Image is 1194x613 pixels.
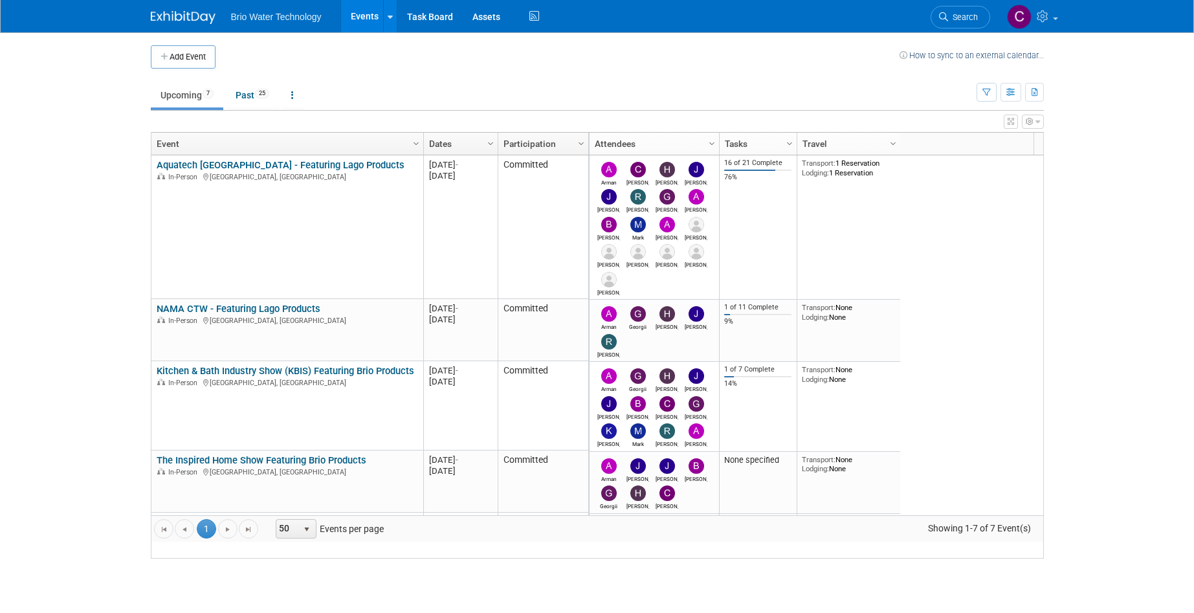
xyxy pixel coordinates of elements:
span: 1 [197,519,216,539]
div: James Park [597,205,620,213]
div: Ryan McMillin [626,205,649,213]
img: Lisset Aldrete [659,244,675,260]
img: James Park [601,189,617,205]
div: Omar Chavez [685,260,707,268]
div: Kimberly Alegria [597,439,620,447]
div: [GEOGRAPHIC_DATA], [GEOGRAPHIC_DATA] [157,171,417,182]
img: Harry Mesak [630,485,646,501]
img: Harry Mesak [659,368,675,384]
img: Ryan McMillin [659,423,675,439]
img: Ryan McMillin [601,334,617,350]
div: Mark Melkonian [626,232,649,241]
a: NAMA CTW - Featuring Lago Products [157,303,320,315]
img: James Kang [689,162,704,177]
img: James Kang [689,306,704,322]
td: Committed [498,155,588,299]
span: - [456,160,458,170]
div: Cynthia Mendoza [626,177,649,186]
div: James Park [597,412,620,420]
div: Mark Melkonian [626,439,649,447]
span: 25 [255,89,269,98]
img: Brandye Gahagan [630,396,646,412]
div: [DATE] [429,365,492,376]
span: - [456,455,458,465]
div: James Kang [685,384,707,392]
span: - [456,304,458,313]
a: Go to the previous page [175,519,194,539]
span: In-Person [168,379,201,387]
td: Committed [498,451,588,513]
a: The Inspired Home Show Featuring Brio Products [157,454,366,466]
img: Arman Melkonian [601,162,617,177]
span: Lodging: [802,375,829,384]
span: Transport: [802,159,835,168]
img: ExhibitDay [151,11,216,24]
img: James Kang [630,458,646,474]
td: Committed [498,361,588,451]
span: Column Settings [576,139,586,149]
img: Ryan McMillin [630,189,646,205]
span: Brio Water Technology [231,12,322,22]
span: Column Settings [485,139,496,149]
span: Go to the last page [243,524,254,535]
img: In-Person Event [157,468,165,474]
span: Column Settings [784,139,795,149]
img: Arman Melkonian [601,458,617,474]
div: Georgii Tsatrian [626,322,649,330]
a: Search [931,6,990,28]
div: James Kang [685,177,707,186]
div: 14% [724,379,791,388]
a: Dates [429,133,489,155]
span: Go to the first page [159,524,169,535]
img: Ernesto Esteban Kokovic [689,217,704,232]
img: Walter Westphal [601,272,617,287]
div: Angela Moyano [685,205,707,213]
div: [DATE] [429,454,492,465]
img: James Kang [689,368,704,384]
div: None None [802,365,895,384]
div: James Kang [685,322,707,330]
span: Showing 1-7 of 7 Event(s) [916,519,1043,537]
a: Go to the next page [218,519,238,539]
div: 16 of 21 Complete [724,159,791,168]
span: In-Person [168,173,201,181]
a: Aquatech [GEOGRAPHIC_DATA] - Featuring Lago Products [157,159,404,171]
div: Georgii Tsatrian [597,501,620,509]
img: Giancarlo Barzotti [659,189,675,205]
div: Arman Melkonian [597,384,620,392]
img: Arturo Martinovich [659,217,675,232]
img: Giancarlo Barzotti [689,396,704,412]
img: Cynthia Mendoza [1007,5,1032,29]
div: 1 Reservation 1 Reservation [802,159,895,177]
div: Cynthia Mendoza [656,501,678,509]
div: Arturo Martinovich [656,232,678,241]
a: Tasks [725,133,788,155]
img: In-Person Event [157,173,165,179]
div: [GEOGRAPHIC_DATA], [GEOGRAPHIC_DATA] [157,315,417,326]
span: Lodging: [802,168,829,177]
img: Georgii Tsatrian [601,485,617,501]
span: In-Person [168,317,201,325]
img: Brandye Gahagan [601,217,617,232]
div: 9% [724,317,791,326]
span: Transport: [802,365,835,374]
span: Column Settings [411,139,421,149]
div: Arman Melkonian [597,322,620,330]
div: Harry Mesak [656,177,678,186]
a: Column Settings [782,133,797,152]
span: Column Settings [707,139,717,149]
a: Column Settings [574,133,588,152]
img: Arman Melkonian [601,368,617,384]
img: Cynthia Mendoza [659,485,675,501]
div: James Park [656,474,678,482]
div: Brandye Gahagan [597,232,620,241]
div: Brandye Gahagan [685,474,707,482]
span: 50 [276,520,298,538]
div: 1 of 11 Complete [724,303,791,312]
img: Harry Mesak [659,162,675,177]
div: 1 of 7 Complete [724,365,791,374]
div: [DATE] [429,376,492,387]
a: Column Settings [483,133,498,152]
img: Jonathan Monroy [601,244,617,260]
div: Ryan McMillin [656,439,678,447]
